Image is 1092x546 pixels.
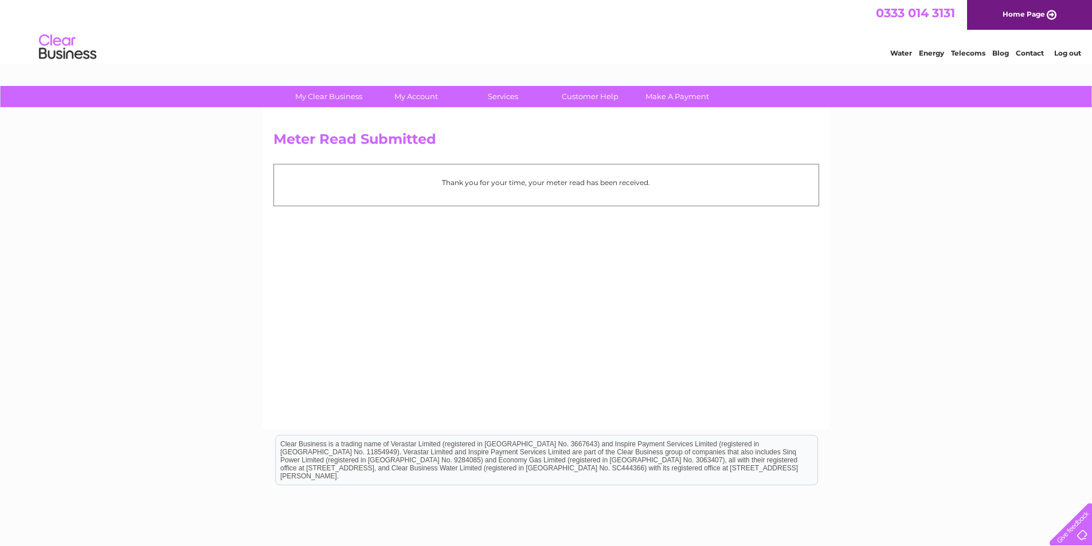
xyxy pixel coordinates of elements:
a: My Clear Business [281,86,376,107]
h2: Meter Read Submitted [273,131,819,153]
a: Customer Help [543,86,637,107]
a: Services [456,86,550,107]
a: Log out [1054,49,1081,57]
a: Energy [919,49,944,57]
img: logo.png [38,30,97,65]
a: Telecoms [951,49,985,57]
p: Thank you for your time, your meter read has been received. [280,177,813,188]
a: Contact [1016,49,1044,57]
a: Make A Payment [630,86,725,107]
div: Clear Business is a trading name of Verastar Limited (registered in [GEOGRAPHIC_DATA] No. 3667643... [276,6,817,56]
a: 0333 014 3131 [876,6,955,20]
a: Blog [992,49,1009,57]
a: Water [890,49,912,57]
a: My Account [369,86,463,107]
